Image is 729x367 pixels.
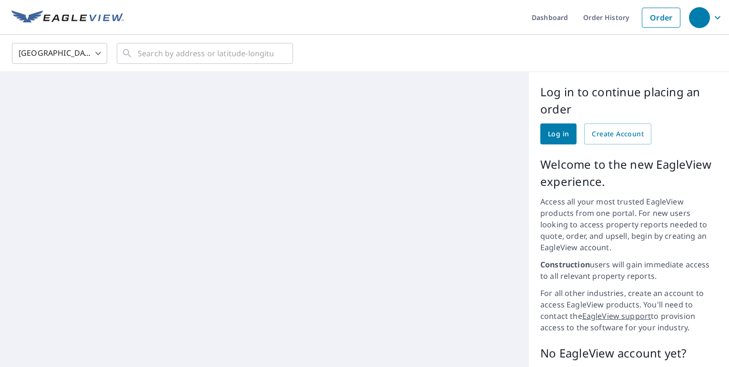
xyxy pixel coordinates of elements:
p: Log in to continue placing an order [540,83,718,118]
img: EV Logo [11,10,124,25]
a: Order [642,8,680,28]
a: Create Account [584,123,651,144]
p: users will gain immediate access to all relevant property reports. [540,259,718,282]
a: EagleView support [582,311,651,321]
div: [GEOGRAPHIC_DATA] [12,40,107,67]
strong: Construction [540,259,590,270]
p: No EagleView account yet? [540,345,718,362]
span: Create Account [592,128,644,140]
p: Welcome to the new EagleView experience. [540,156,718,190]
p: Access all your most trusted EagleView products from one portal. For new users looking to access ... [540,196,718,253]
input: Search by address or latitude-longitude [138,40,273,67]
p: For all other industries, create an account to access EagleView products. You'll need to contact ... [540,287,718,333]
a: Log in [540,123,577,144]
span: Log in [548,128,569,140]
